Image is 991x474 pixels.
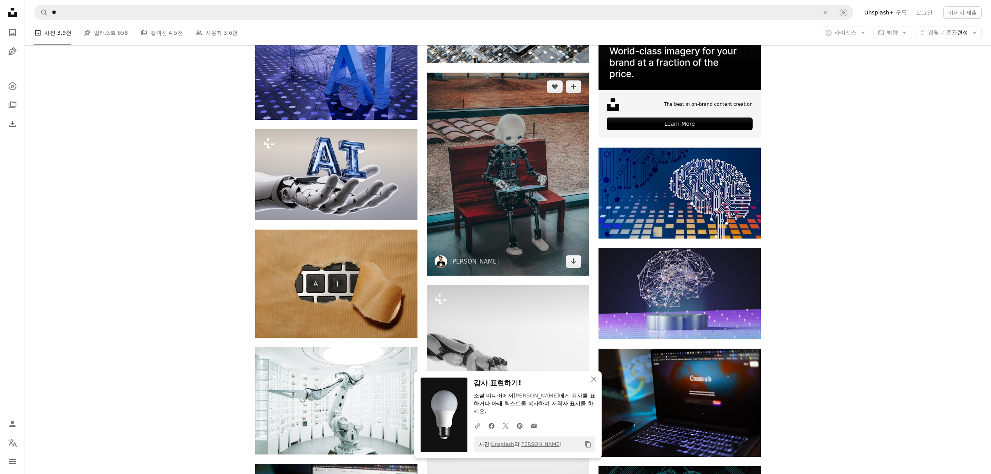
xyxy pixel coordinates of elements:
[35,5,48,20] button: Unsplash 검색
[519,441,561,447] a: [PERSON_NAME]
[5,416,20,432] a: 로그인 / 가입
[664,101,753,108] span: The best in on-brand content creation
[5,97,20,113] a: 컬렉션
[255,397,417,404] a: 많은 기계가있는 방
[255,129,417,221] img: AI라고 적힌 편지를 들고 있는 로봇 손
[835,29,856,36] span: 라이선스
[873,27,911,39] button: 방향
[834,5,853,20] button: 시각적 검색
[599,189,761,196] a: 뇌가있는 컴퓨터 회로 기판
[566,255,581,268] a: 다운로드
[5,25,20,41] a: 사진
[255,29,417,120] img: 문자 A의 컴퓨터 생성 이미지
[140,20,183,45] a: 컬렉션 4.5천
[599,148,761,239] img: 뇌가있는 컴퓨터 회로 기판
[485,418,499,433] a: Facebook에 공유
[427,73,589,276] img: 빨간 나무 테이블에 흑인과 백인 로봇 장난감
[599,248,761,339] img: 점과 선이 있는 구의 추상 이미지
[928,29,968,37] span: 관련성
[527,418,541,433] a: 이메일로 공유에 공유
[860,6,911,19] a: Unsplash+ 구독
[491,441,514,447] a: Unsplash
[821,27,870,39] button: 라이선스
[599,290,761,297] a: 점과 선이 있는 구의 추상 이미지
[255,70,417,77] a: 문자 A의 컴퓨터 생성 이미지
[474,378,595,389] h3: 감사 표현하기!
[911,6,937,19] a: 로그인
[117,29,128,37] span: 658
[5,5,20,22] a: 홈 — Unsplash
[5,44,20,59] a: 일러스트
[84,20,128,45] a: 일러스트 658
[915,27,982,39] button: 정렬 기준관련성
[5,78,20,94] a: 탐색
[255,347,417,454] img: 많은 기계가있는 방
[607,98,619,111] img: file-1631678316303-ed18b8b5cb9cimage
[5,435,20,451] button: 언어
[817,5,834,20] button: 삭제
[513,418,527,433] a: Pinterest에 공유
[195,20,238,45] a: 사용자 3.6천
[547,80,563,93] button: 좋아요
[5,454,20,469] button: 메뉴
[255,280,417,287] a: 키보드가 통해 나오는 판지 조각
[224,29,238,37] span: 3.6천
[5,116,20,132] a: 다운로드 내역
[450,258,499,266] a: [PERSON_NAME]
[943,6,982,19] button: 이미지 제출
[599,399,761,406] a: 랩톱 화면에 "create a b" 프롬프트가 표시됩니다.
[887,29,898,36] span: 방향
[255,171,417,178] a: AI라고 적힌 편지를 들고 있는 로봇 손
[581,438,595,451] button: 클립보드에 복사하기
[513,392,559,399] a: [PERSON_NAME]
[928,29,952,36] span: 정렬 기준
[607,118,753,130] div: Learn More
[169,29,183,37] span: 4.5천
[499,418,513,433] a: Twitter에 공유
[475,438,561,451] span: 사진: 의
[255,230,417,337] img: 키보드가 통해 나오는 판지 조각
[599,349,761,457] img: 랩톱 화면에 "create a b" 프롬프트가 표시됩니다.
[474,392,595,415] p: 소셜 미디어에서 에게 감사를 표하거나 아래 텍스트를 복사하여 저작자 표시를 하세요.
[427,170,589,177] a: 빨간 나무 테이블에 흑인과 백인 로봇 장난감
[566,80,581,93] button: 컬렉션에 추가
[34,5,853,20] form: 사이트 전체에서 이미지 찾기
[435,255,447,268] img: Andrea De Santis의 프로필로 이동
